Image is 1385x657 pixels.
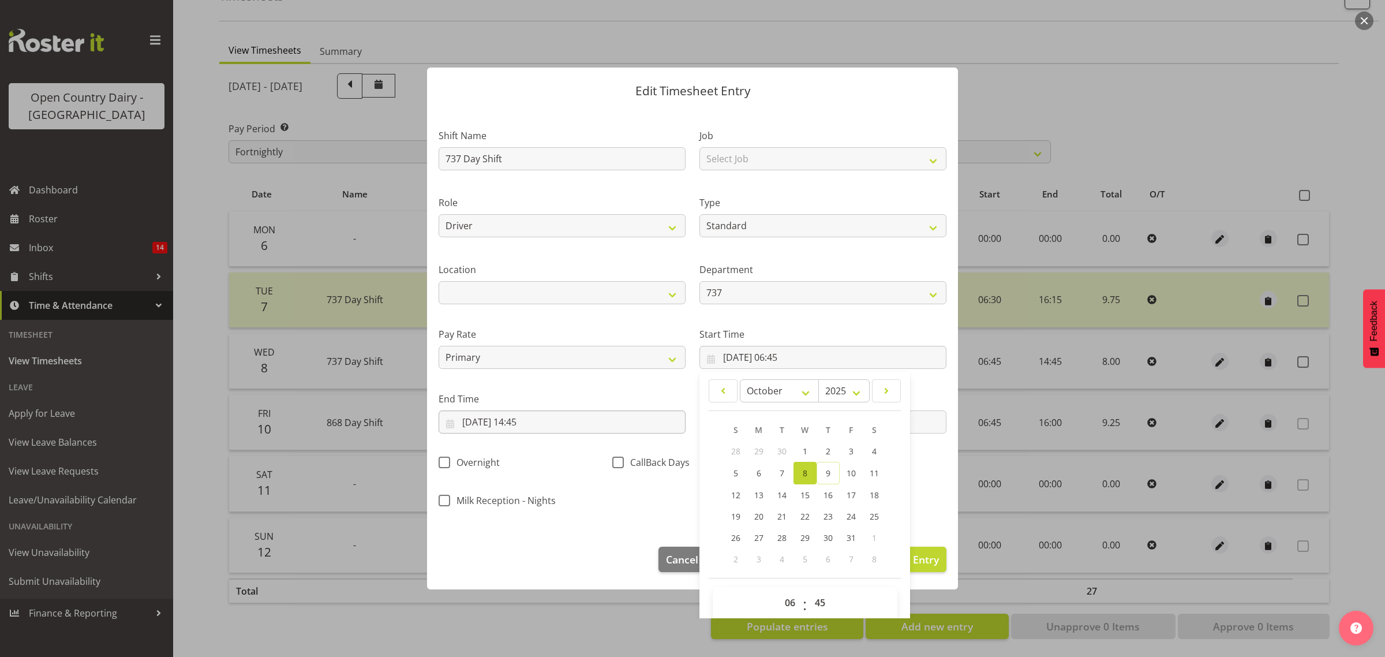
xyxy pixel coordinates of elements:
span: T [826,424,830,435]
span: 29 [754,446,763,457]
span: S [872,424,877,435]
label: Type [699,196,946,210]
span: 11 [870,468,879,479]
span: 15 [800,490,810,501]
a: 29 [793,527,817,548]
span: 30 [777,446,787,457]
a: 23 [817,506,840,527]
label: Role [439,196,686,210]
span: 2 [733,554,738,565]
a: 12 [724,484,747,506]
img: help-xxl-2.png [1350,622,1362,634]
a: 18 [863,484,886,506]
p: Edit Timesheet Entry [439,85,946,97]
span: 31 [847,532,856,543]
span: 14 [777,490,787,501]
span: 23 [823,511,833,522]
a: 26 [724,527,747,548]
span: 8 [872,554,877,565]
span: 12 [731,490,740,501]
span: 16 [823,490,833,501]
span: 8 [803,468,807,479]
a: 6 [747,462,770,484]
a: 22 [793,506,817,527]
span: F [849,424,853,435]
a: 13 [747,484,770,506]
span: 20 [754,511,763,522]
span: 18 [870,490,879,501]
label: End Time [439,392,686,406]
label: Department [699,263,946,277]
span: CallBack Days [624,457,690,468]
span: 24 [847,511,856,522]
a: 10 [840,462,863,484]
a: 28 [770,527,793,548]
a: 15 [793,484,817,506]
span: T [780,424,784,435]
span: Feedback [1369,301,1379,341]
a: 5 [724,462,747,484]
span: M [755,424,762,435]
a: 3 [840,441,863,462]
span: 22 [800,511,810,522]
span: 17 [847,490,856,501]
input: Shift Name [439,147,686,170]
span: 4 [872,446,877,457]
span: 3 [849,446,854,457]
a: 14 [770,484,793,506]
label: Location [439,263,686,277]
span: 5 [733,468,738,479]
span: 1 [872,532,877,543]
a: 19 [724,506,747,527]
a: 21 [770,506,793,527]
span: 25 [870,511,879,522]
a: 11 [863,462,886,484]
a: 8 [793,462,817,484]
a: 7 [770,462,793,484]
input: Click to select... [439,410,686,434]
span: Overnight [450,457,500,468]
span: 28 [777,532,787,543]
span: 29 [800,532,810,543]
a: 30 [817,527,840,548]
span: 6 [757,468,761,479]
a: 17 [840,484,863,506]
a: 27 [747,527,770,548]
a: 20 [747,506,770,527]
span: 28 [731,446,740,457]
label: Shift Name [439,129,686,143]
span: 30 [823,532,833,543]
span: 7 [849,554,854,565]
span: S [733,424,738,435]
span: 4 [780,554,784,565]
span: 26 [731,532,740,543]
span: 27 [754,532,763,543]
span: 6 [826,554,830,565]
span: 2 [826,446,830,457]
input: Click to select... [699,346,946,369]
span: 3 [757,554,761,565]
button: Feedback - Show survey [1363,289,1385,368]
span: 19 [731,511,740,522]
a: 4 [863,441,886,462]
a: 1 [793,441,817,462]
label: Pay Rate [439,327,686,341]
span: 21 [777,511,787,522]
a: 24 [840,506,863,527]
button: Cancel [658,547,706,572]
span: 5 [803,554,807,565]
a: 16 [817,484,840,506]
a: 2 [817,441,840,462]
a: 9 [817,462,840,484]
span: 13 [754,490,763,501]
span: 7 [780,468,784,479]
label: Job [699,129,946,143]
span: Milk Reception - Nights [450,495,556,506]
label: Start Time [699,327,946,341]
span: Update Entry [874,553,939,566]
span: 9 [826,468,830,479]
a: 31 [840,527,863,548]
span: : [803,591,807,620]
span: 10 [847,468,856,479]
span: Cancel [666,552,698,567]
